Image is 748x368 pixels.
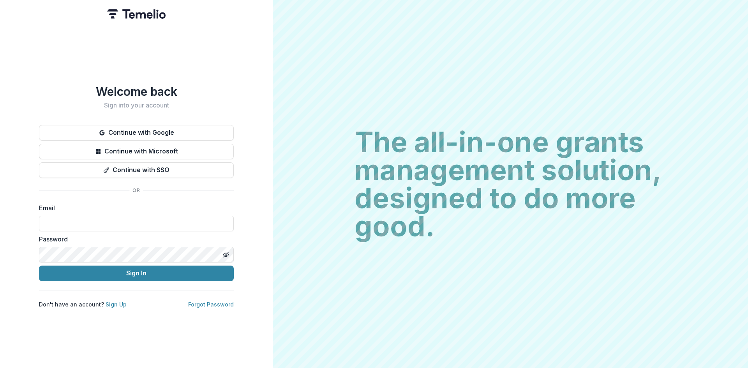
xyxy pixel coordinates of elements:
img: Temelio [107,9,166,19]
h1: Welcome back [39,85,234,99]
button: Toggle password visibility [220,248,232,261]
a: Forgot Password [188,301,234,308]
h2: Sign into your account [39,102,234,109]
button: Continue with Google [39,125,234,141]
button: Continue with Microsoft [39,144,234,159]
label: Email [39,203,229,213]
button: Continue with SSO [39,162,234,178]
a: Sign Up [106,301,127,308]
p: Don't have an account? [39,300,127,308]
label: Password [39,234,229,244]
button: Sign In [39,266,234,281]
